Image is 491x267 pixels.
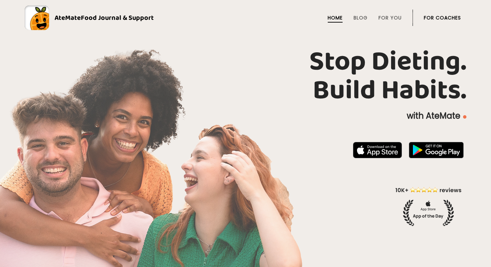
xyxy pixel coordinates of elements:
a: AteMateFood Journal & Support [25,5,466,30]
h1: Stop Dieting. Build Habits. [25,48,466,105]
img: badge-download-apple.svg [353,142,402,158]
span: Food Journal & Support [81,12,154,23]
img: badge-download-google.png [409,142,464,158]
img: home-hero-appoftheday.png [390,186,466,226]
a: Blog [354,15,368,21]
a: For Coaches [424,15,461,21]
a: For You [378,15,402,21]
div: AteMate [49,12,154,23]
p: with AteMate [25,110,466,121]
a: Home [328,15,343,21]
